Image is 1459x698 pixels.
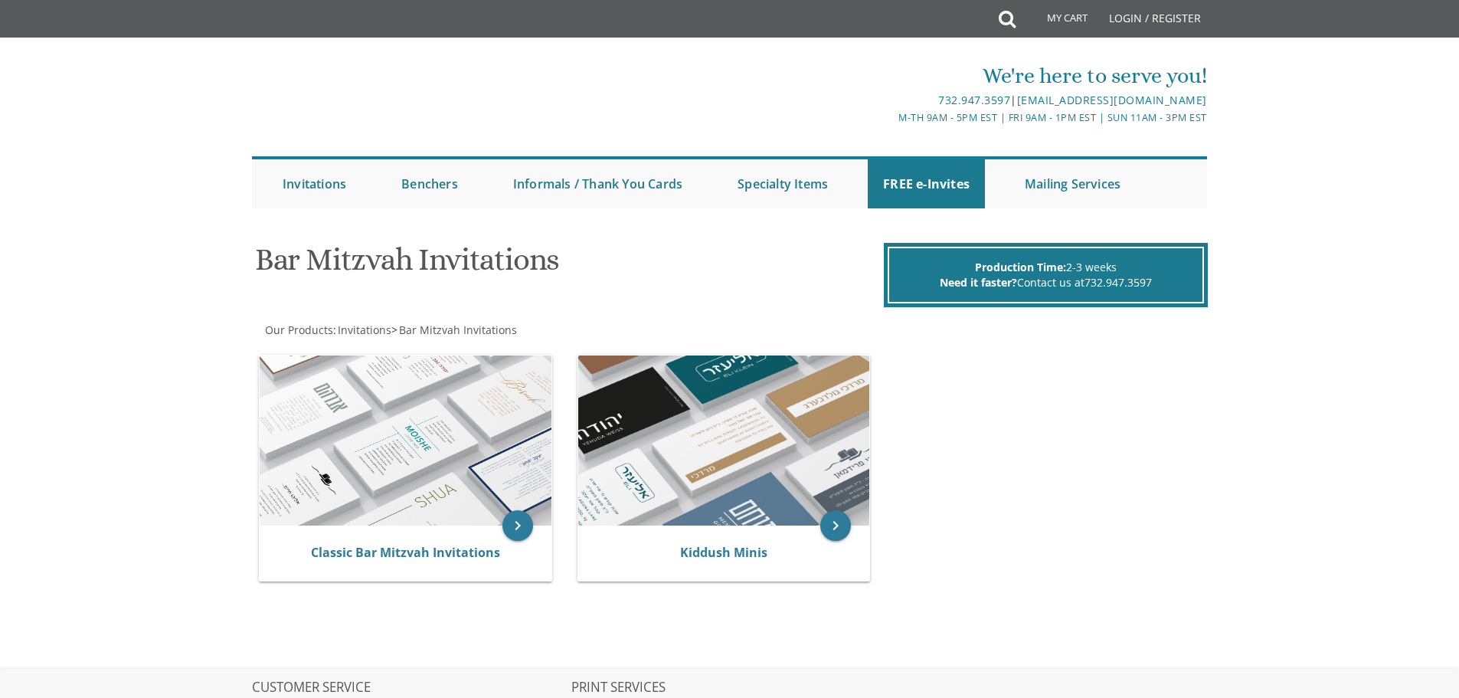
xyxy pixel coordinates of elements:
span: Bar Mitzvah Invitations [399,323,517,337]
a: Benchers [386,159,473,208]
a: keyboard_arrow_right [502,510,533,541]
span: Production Time: [975,260,1066,274]
a: Bar Mitzvah Invitations [397,323,517,337]
div: | [571,91,1207,110]
span: Invitations [338,323,391,337]
div: M-Th 9am - 5pm EST | Fri 9am - 1pm EST | Sun 11am - 3pm EST [571,110,1207,126]
a: Specialty Items [722,159,843,208]
a: FREE e-Invites [868,159,985,208]
a: Invitations [336,323,391,337]
a: Our Products [263,323,333,337]
a: Invitations [267,159,361,208]
div: We're here to serve you! [571,61,1207,91]
a: keyboard_arrow_right [820,510,851,541]
div: 2-3 weeks Contact us at [888,247,1204,303]
h2: PRINT SERVICES [571,680,888,696]
img: Classic Bar Mitzvah Invitations [260,356,551,526]
a: Classic Bar Mitzvah Invitations [311,544,500,561]
a: 732.947.3597 [1084,275,1152,290]
h1: Bar Mitzvah Invitations [255,243,880,288]
a: Informals / Thank You Cards [498,159,698,208]
span: Need it faster? [940,275,1017,290]
div: : [252,323,730,338]
a: Kiddush Minis [680,544,767,561]
span: > [391,323,517,337]
img: Kiddush Minis [578,356,870,526]
a: My Cart [1014,2,1098,40]
a: 732.947.3597 [938,93,1010,107]
a: Mailing Services [1009,159,1136,208]
h2: CUSTOMER SERVICE [252,680,569,696]
a: [EMAIL_ADDRESS][DOMAIN_NAME] [1017,93,1207,107]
